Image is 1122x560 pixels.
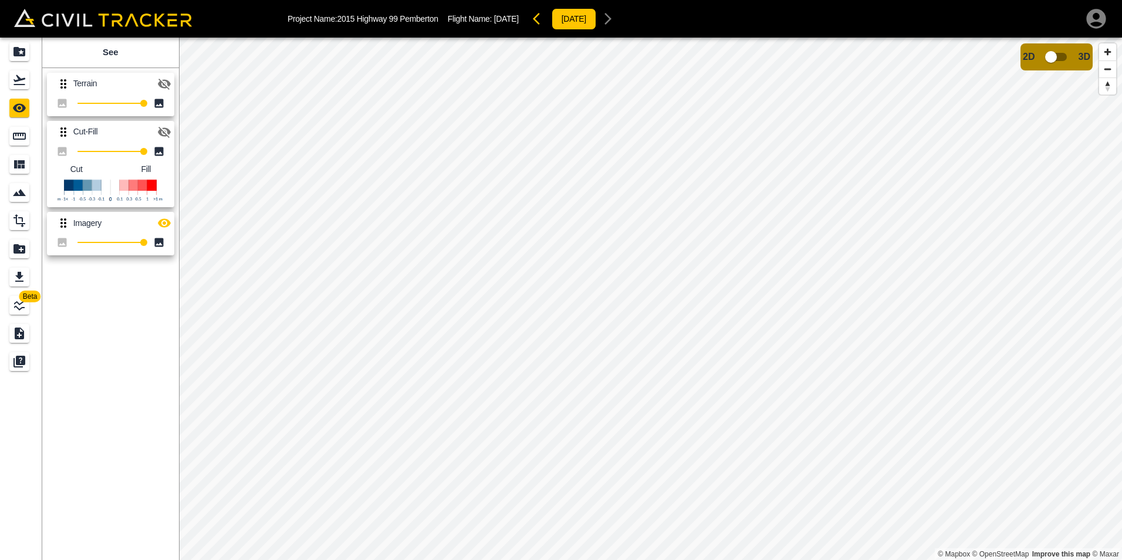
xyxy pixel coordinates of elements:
a: Map feedback [1032,550,1090,558]
img: Civil Tracker [14,9,192,27]
a: OpenStreetMap [972,550,1029,558]
a: Maxar [1092,550,1119,558]
button: Zoom out [1099,60,1116,77]
span: 3D [1079,52,1090,62]
a: Mapbox [938,550,970,558]
span: 2D [1023,52,1035,62]
p: Flight Name: [448,14,519,23]
p: Project Name: 2015 Highway 99 Pemberton [288,14,438,23]
button: Reset bearing to north [1099,77,1116,95]
button: [DATE] [552,8,596,30]
button: Zoom in [1099,43,1116,60]
canvas: Map [179,38,1122,560]
span: [DATE] [494,14,519,23]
